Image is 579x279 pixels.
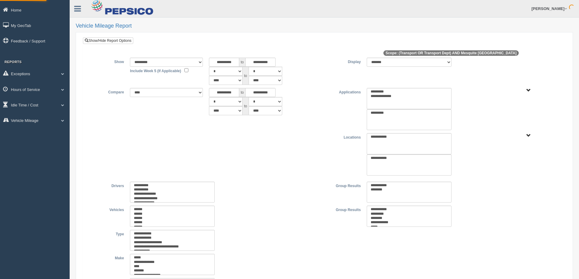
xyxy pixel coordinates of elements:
label: Show [88,58,127,65]
label: Locations [324,133,364,140]
label: Group Results [324,206,364,213]
h2: Vehicle Mileage Report [76,23,573,29]
label: Vehicles [88,206,127,213]
span: Scope: (Transport OR Transport Dept) AND Mesquite [GEOGRAPHIC_DATA] [383,50,518,56]
span: to [243,97,249,115]
label: Applications [324,88,364,95]
label: Group Results [324,182,364,189]
a: Show/Hide Report Options [83,37,133,44]
label: Compare [88,88,127,95]
label: Make [88,254,127,261]
label: Type [88,230,127,237]
label: Display [324,58,364,65]
label: Drivers [88,182,127,189]
span: to [239,58,245,67]
span: to [239,88,245,97]
span: to [243,67,249,85]
label: Include Week 5 (If Applicable) [130,67,181,74]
